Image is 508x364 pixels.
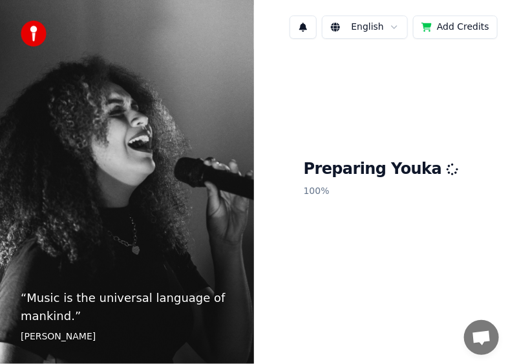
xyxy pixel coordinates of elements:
img: youka [21,21,47,47]
button: Add Credits [413,16,498,39]
h1: Preparing Youka [304,159,459,180]
p: 100 % [304,180,459,203]
a: 开放式聊天 [464,320,499,355]
p: “ Music is the universal language of mankind. ” [21,289,233,325]
footer: [PERSON_NAME] [21,330,233,343]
